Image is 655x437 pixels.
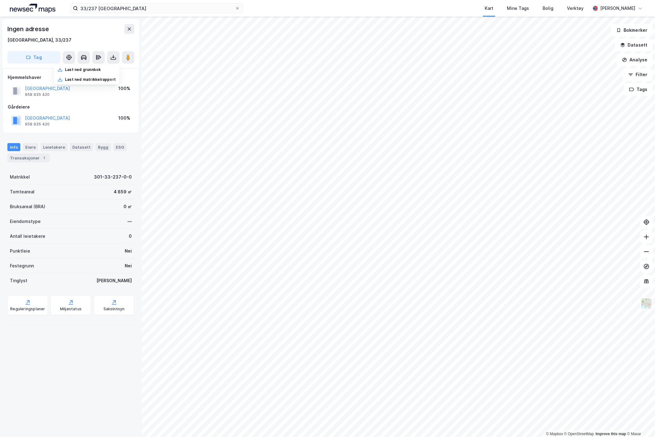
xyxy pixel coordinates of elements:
div: Punktleie [10,247,30,255]
div: 1 [41,155,47,161]
div: Last ned grunnbok [65,67,101,72]
div: Matrikkel [10,173,30,181]
div: 301-33-237-0-0 [94,173,132,181]
div: Transaksjoner [7,154,50,162]
input: Søk på adresse, matrikkel, gårdeiere, leietakere eller personer [78,4,235,13]
div: Nei [125,262,132,270]
div: Bygg [95,143,111,151]
div: Saksinnsyn [103,307,125,311]
div: Eiere [23,143,38,151]
div: [PERSON_NAME] [600,5,635,12]
div: Nei [125,247,132,255]
button: Datasett [615,39,653,51]
div: 100% [118,85,130,92]
button: Bokmerker [611,24,653,36]
div: Hjemmelshaver [8,74,134,81]
div: Verktøy [567,5,584,12]
div: Festegrunn [10,262,34,270]
div: Tinglyst [10,277,27,284]
a: Improve this map [596,432,626,436]
div: 0 [129,233,132,240]
div: 958 935 420 [25,92,50,97]
iframe: Chat Widget [624,407,655,437]
a: Mapbox [546,432,563,436]
div: Eiendomstype [10,218,41,225]
div: Reguleringsplaner [10,307,45,311]
button: Tags [624,83,653,96]
div: Ingen adresse [7,24,50,34]
div: ESG [113,143,127,151]
img: Z [641,298,652,309]
div: Gårdeiere [8,103,134,111]
div: Leietakere [41,143,67,151]
div: Bruksareal (BRA) [10,203,45,210]
div: 100% [118,114,130,122]
div: 958 935 420 [25,122,50,127]
div: Bolig [543,5,553,12]
div: 4 859 ㎡ [114,188,132,196]
div: Tomteareal [10,188,34,196]
div: Kontrollprogram for chat [624,407,655,437]
div: Antall leietakere [10,233,45,240]
button: Analyse [617,54,653,66]
div: — [127,218,132,225]
div: Datasett [70,143,93,151]
button: Tag [7,51,60,64]
div: [GEOGRAPHIC_DATA], 33/237 [7,36,71,44]
a: OpenStreetMap [564,432,594,436]
div: [PERSON_NAME] [96,277,132,284]
div: Miljøstatus [60,307,82,311]
div: Kart [485,5,493,12]
div: Mine Tags [507,5,529,12]
button: Filter [623,68,653,81]
div: Last ned matrikkelrapport [65,77,116,82]
img: logo.a4113a55bc3d86da70a041830d287a7e.svg [10,4,55,13]
div: 0 ㎡ [123,203,132,210]
div: Info [7,143,20,151]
